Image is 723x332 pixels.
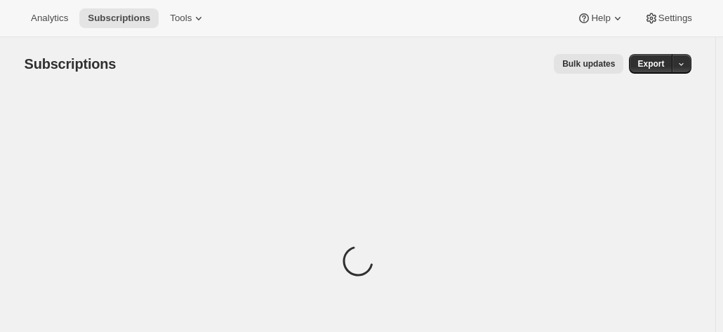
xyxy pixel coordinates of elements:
[629,54,672,74] button: Export
[562,58,615,69] span: Bulk updates
[591,13,610,24] span: Help
[554,54,623,74] button: Bulk updates
[31,13,68,24] span: Analytics
[88,13,150,24] span: Subscriptions
[170,13,192,24] span: Tools
[569,8,632,28] button: Help
[636,8,701,28] button: Settings
[161,8,214,28] button: Tools
[22,8,77,28] button: Analytics
[658,13,692,24] span: Settings
[25,56,117,72] span: Subscriptions
[637,58,664,69] span: Export
[79,8,159,28] button: Subscriptions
